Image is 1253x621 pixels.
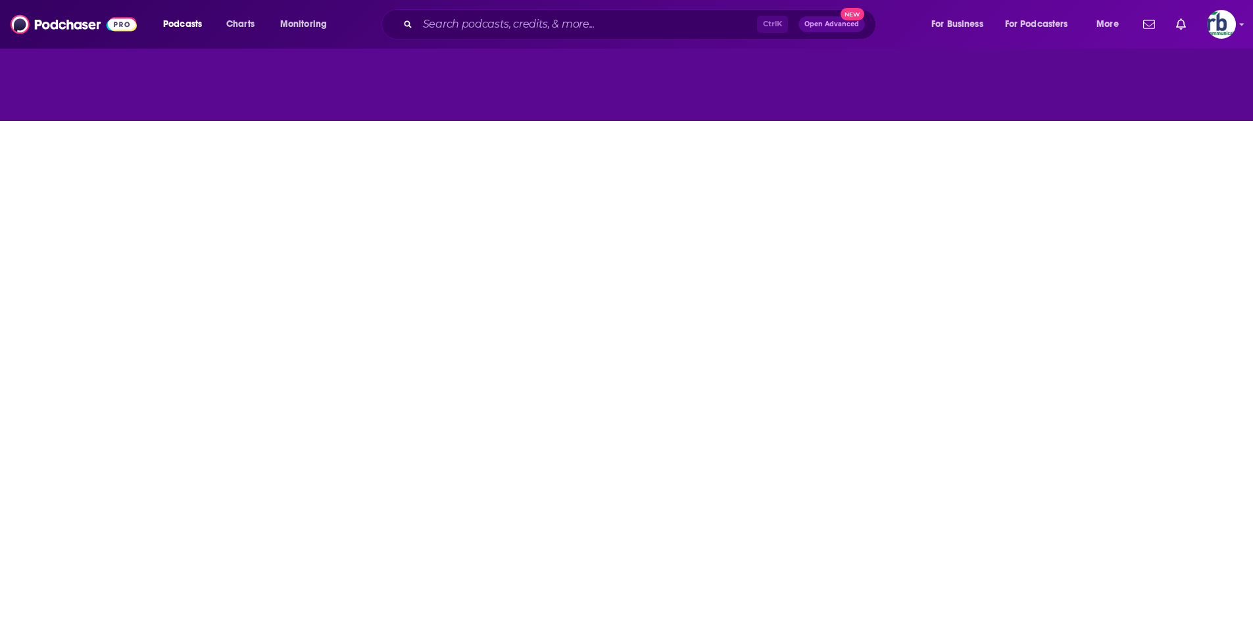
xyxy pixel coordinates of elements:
button: open menu [1087,14,1135,35]
span: Open Advanced [804,21,859,28]
span: More [1096,15,1119,34]
button: Open AdvancedNew [798,16,865,32]
a: Show notifications dropdown [1171,13,1191,35]
span: New [841,8,864,20]
span: Logged in as johannarb [1207,10,1236,39]
span: Podcasts [163,15,202,34]
span: Charts [226,15,255,34]
img: Podchaser - Follow, Share and Rate Podcasts [11,12,137,37]
a: Show notifications dropdown [1138,13,1160,35]
button: open menu [154,14,219,35]
span: Monitoring [280,15,327,34]
span: For Business [931,15,983,34]
a: Charts [218,14,262,35]
div: Search podcasts, credits, & more... [394,9,889,39]
span: For Podcasters [1005,15,1068,34]
img: User Profile [1207,10,1236,39]
button: Show profile menu [1207,10,1236,39]
button: open menu [996,14,1087,35]
button: open menu [922,14,1000,35]
span: Ctrl K [757,16,788,33]
button: open menu [271,14,344,35]
input: Search podcasts, credits, & more... [418,14,757,35]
